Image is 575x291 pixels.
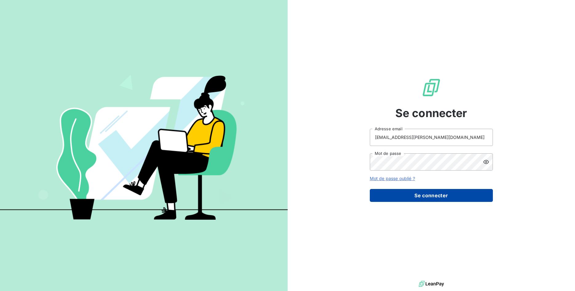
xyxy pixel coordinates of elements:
[419,279,444,289] img: logo
[370,189,493,202] button: Se connecter
[370,129,493,146] input: placeholder
[395,105,467,121] span: Se connecter
[421,78,441,97] img: Logo LeanPay
[370,176,415,181] a: Mot de passe oublié ?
